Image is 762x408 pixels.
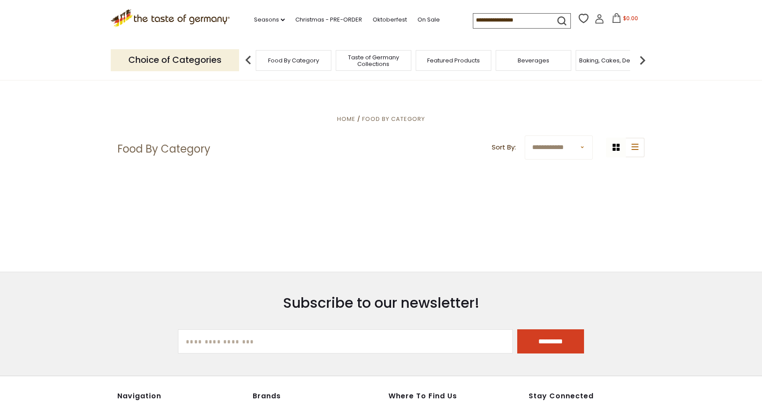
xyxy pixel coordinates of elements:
h4: Brands [253,392,379,401]
h4: Navigation [117,392,244,401]
p: Choice of Categories [111,49,239,71]
a: Christmas - PRE-ORDER [295,15,362,25]
button: $0.00 [606,13,643,26]
a: Food By Category [362,115,425,123]
h3: Subscribe to our newsletter! [178,294,584,312]
a: On Sale [417,15,440,25]
h4: Stay Connected [529,392,645,401]
a: Beverages [518,57,549,64]
img: next arrow [634,51,651,69]
a: Oktoberfest [373,15,407,25]
span: $0.00 [623,15,638,22]
h1: Food By Category [117,142,210,156]
a: Baking, Cakes, Desserts [579,57,647,64]
a: Taste of Germany Collections [338,54,409,67]
a: Home [337,115,356,123]
label: Sort By: [492,142,516,153]
a: Featured Products [427,57,480,64]
h4: Where to find us [388,392,489,401]
a: Food By Category [268,57,319,64]
img: previous arrow [239,51,257,69]
a: Seasons [254,15,285,25]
